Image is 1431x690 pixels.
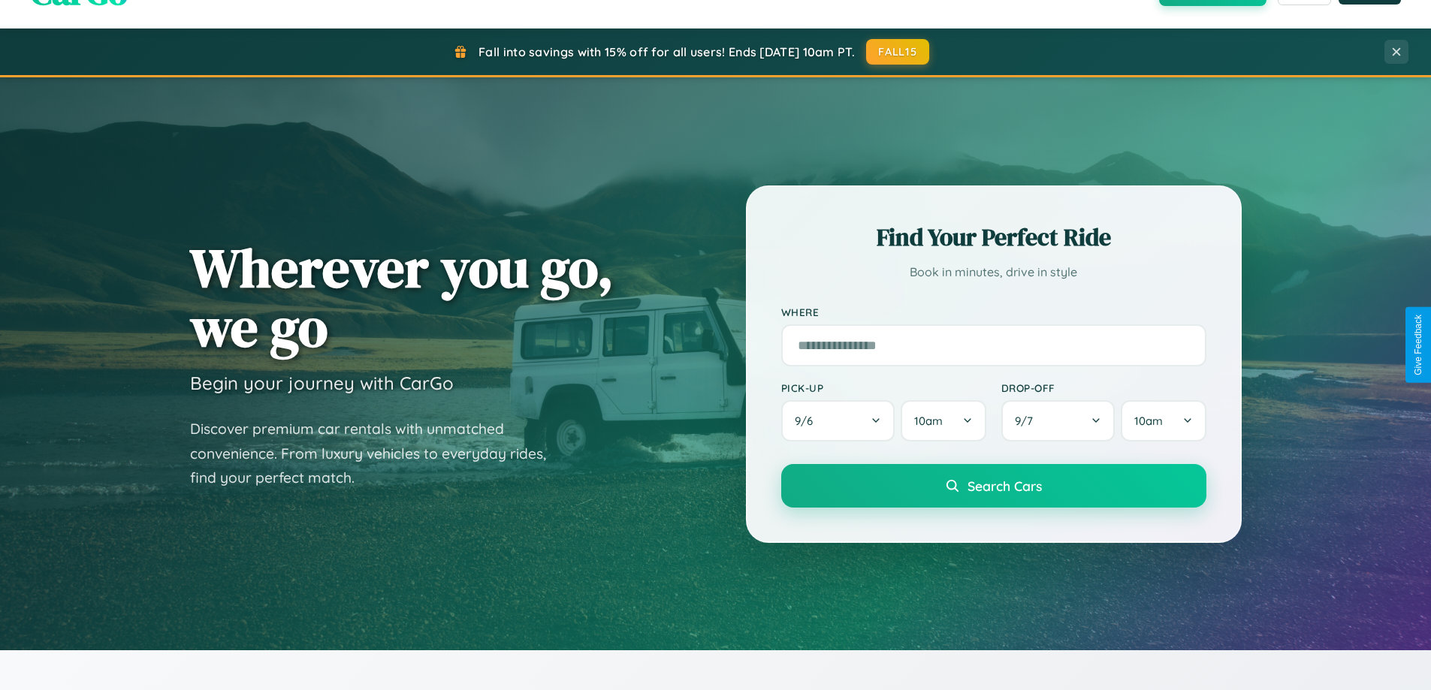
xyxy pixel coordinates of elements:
button: 10am [901,400,986,441]
label: Drop-off [1001,381,1206,394]
button: 9/7 [1001,400,1116,441]
h2: Find Your Perfect Ride [781,221,1206,254]
div: Give Feedback [1413,315,1423,375]
button: 10am [1121,400,1206,441]
button: FALL15 [866,39,929,65]
label: Pick-up [781,381,986,394]
span: 10am [914,414,943,428]
p: Discover premium car rentals with unmatched convenience. From luxury vehicles to everyday rides, ... [190,417,566,490]
span: Fall into savings with 15% off for all users! Ends [DATE] 10am PT. [479,44,855,59]
h1: Wherever you go, we go [190,238,614,357]
span: 9 / 7 [1015,414,1040,428]
button: 9/6 [781,400,895,441]
p: Book in minutes, drive in style [781,261,1206,283]
span: 9 / 6 [795,414,820,428]
button: Search Cars [781,464,1206,508]
span: 10am [1134,414,1163,428]
h3: Begin your journey with CarGo [190,372,454,394]
span: Search Cars [968,478,1042,494]
label: Where [781,306,1206,318]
